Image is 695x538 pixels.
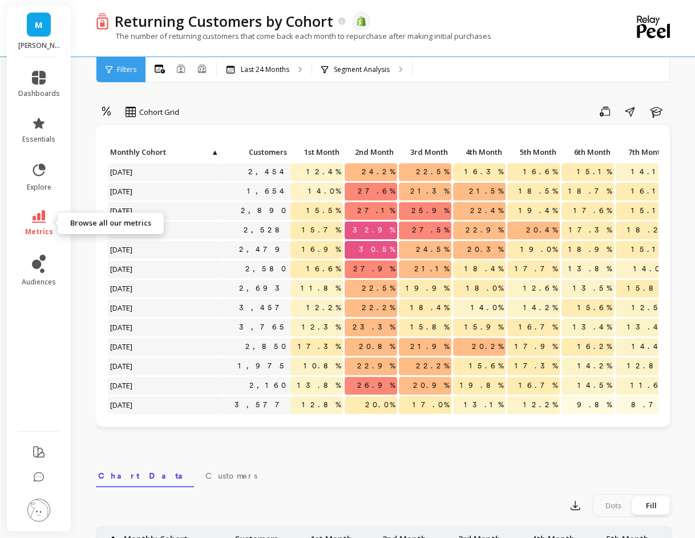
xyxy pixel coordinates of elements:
[567,222,614,239] span: 17.3%
[516,202,560,219] span: 19.4%
[359,299,397,316] span: 22.2%
[464,280,506,297] span: 18.0%
[399,144,451,160] p: 3rd Month
[241,222,290,239] a: 2,528
[334,65,390,74] p: Segment Analysis
[507,144,561,162] div: Toggle SortBy
[625,358,668,375] span: 12.8%
[468,299,506,316] span: 14.0%
[575,396,614,413] span: 9.8%
[110,147,210,156] span: Monthly Cohort
[357,241,397,258] span: 30.5%
[470,338,506,355] span: 20.2%
[27,499,50,521] img: profile picture
[290,144,343,160] p: 1st Month
[108,183,136,200] span: [DATE]
[411,377,451,394] span: 20.9%
[521,163,560,180] span: 16.6%
[108,280,136,297] span: [DATE]
[468,202,506,219] span: 22.4%
[237,299,290,316] a: 3,457
[108,260,136,278] span: [DATE]
[467,358,506,375] span: 15.6%
[629,396,668,413] span: 8.7%
[410,222,451,239] span: 27.5%
[224,147,287,156] span: Customers
[455,147,502,156] span: 4th Month
[524,222,560,239] span: 20.4%
[356,16,366,26] img: api.shopify.svg
[239,202,290,219] a: 2,890
[462,163,506,180] span: 16.3%
[575,338,614,355] span: 16.2%
[237,280,290,297] a: 2,693
[616,144,668,160] p: 7th Month
[96,31,491,41] p: The number of returning customers that come back each month to repurchase after making initial pu...
[629,299,668,316] span: 12.5%
[243,338,290,355] a: 2,850
[355,183,397,200] span: 27.6%
[512,358,560,375] span: 17.3%
[115,11,333,31] p: Returning Customers by Cohort
[304,163,343,180] span: 12.4%
[566,183,614,200] span: 18.7%
[401,147,448,156] span: 3rd Month
[408,183,451,200] span: 21.3%
[629,183,668,200] span: 16.1%
[571,319,614,336] span: 13.4%
[564,147,611,156] span: 6th Month
[300,396,343,413] span: 12.8%
[412,260,451,278] span: 21.1%
[247,377,290,394] a: 2,160
[205,470,257,481] span: Customers
[245,183,290,200] a: 1,654
[414,241,451,258] span: 24.5%
[452,144,507,162] div: Toggle SortBy
[293,147,340,156] span: 1st Month
[462,396,506,413] span: 13.1%
[296,338,343,355] span: 17.3%
[516,377,560,394] span: 16.7%
[241,65,289,74] p: Last 24 Months
[510,147,556,156] span: 5th Month
[300,222,343,239] span: 15.7%
[35,18,43,31] span: M
[628,377,668,394] span: 11.6%
[108,299,136,316] span: [DATE]
[345,144,397,160] p: 2nd Month
[507,144,560,160] p: 5th Month
[566,241,614,258] span: 18.9%
[629,241,668,258] span: 15.1%
[108,338,136,355] span: [DATE]
[521,396,560,413] span: 12.2%
[210,147,219,156] span: ▲
[575,377,614,394] span: 14.5%
[107,144,161,162] div: Toggle SortBy
[237,241,290,258] a: 2,479
[629,338,668,355] span: 14.4%
[571,202,614,219] span: 17.6%
[350,222,397,239] span: 32.9%
[359,280,397,297] span: 22.5%
[625,319,668,336] span: 13.4%
[96,13,109,29] img: header icon
[350,319,397,336] span: 23.3%
[108,358,136,375] span: [DATE]
[632,496,670,515] div: Fill
[575,358,614,375] span: 14.2%
[625,280,668,297] span: 15.8%
[467,183,506,200] span: 21.5%
[521,280,560,297] span: 12.6%
[355,377,397,394] span: 26.9%
[462,319,506,336] span: 15.9%
[108,144,222,160] p: Monthly Cohort
[22,278,56,287] span: audiences
[300,319,343,336] span: 12.3%
[295,377,343,394] span: 13.8%
[298,280,343,297] span: 11.8%
[571,280,614,297] span: 13.5%
[410,396,451,413] span: 17.0%
[108,163,136,180] span: [DATE]
[629,202,668,219] span: 15.1%
[566,260,614,278] span: 13.8%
